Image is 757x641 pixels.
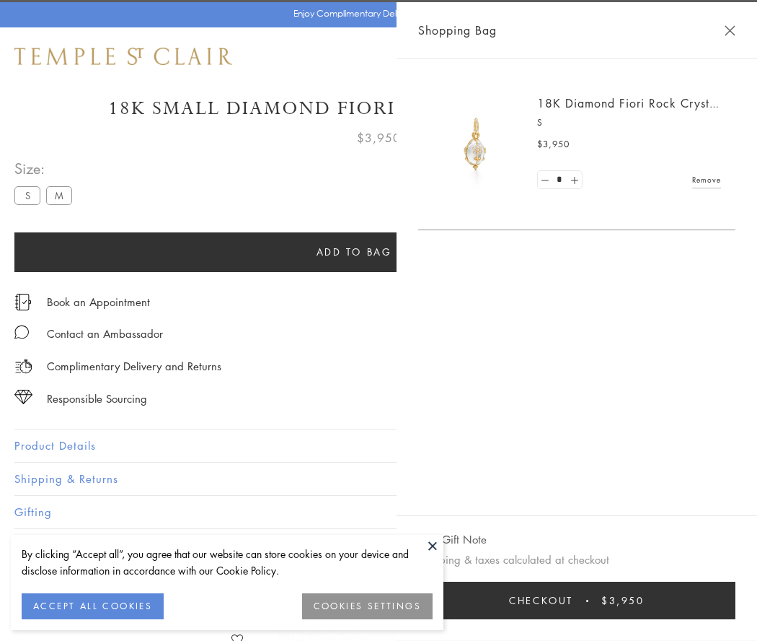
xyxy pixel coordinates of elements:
p: Enjoy Complimentary Delivery & Returns [293,6,457,21]
button: Checkout $3,950 [418,582,735,619]
a: Set quantity to 0 [538,171,552,189]
a: Remove [692,172,721,188]
span: $3,950 [537,137,570,152]
label: S [14,186,40,204]
button: Shipping & Returns [14,463,743,495]
span: Checkout [509,593,573,609]
button: Product Details [14,429,743,462]
button: Gifting [14,496,743,528]
button: Close Shopping Bag [725,25,735,36]
div: Responsible Sourcing [47,390,147,408]
div: Contact an Ambassador [47,325,163,343]
img: icon_sourcing.svg [14,390,32,404]
span: Shopping Bag [418,21,497,40]
img: Temple St. Clair [14,48,232,65]
a: Book an Appointment [47,294,150,310]
img: icon_delivery.svg [14,357,32,375]
p: Shipping & taxes calculated at checkout [418,551,735,569]
span: $3,950 [357,128,401,147]
div: By clicking “Accept all”, you agree that our website can store cookies on your device and disclos... [22,546,433,579]
button: ACCEPT ALL COOKIES [22,593,164,619]
label: M [46,186,72,204]
p: S [537,115,721,130]
img: icon_appointment.svg [14,294,32,310]
span: Add to bag [316,244,392,260]
a: Set quantity to 2 [567,171,581,189]
button: Add to bag [14,232,694,272]
span: $3,950 [601,593,645,609]
span: Size: [14,157,78,180]
img: MessageIcon-01_2.svg [14,325,29,339]
h1: 18K Small Diamond Fiori Rock Crystal Amulet [14,96,743,121]
button: COOKIES SETTINGS [302,593,433,619]
button: Add Gift Note [418,531,487,549]
p: Complimentary Delivery and Returns [47,357,221,375]
img: P51889-E11FIORI [433,101,519,188]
